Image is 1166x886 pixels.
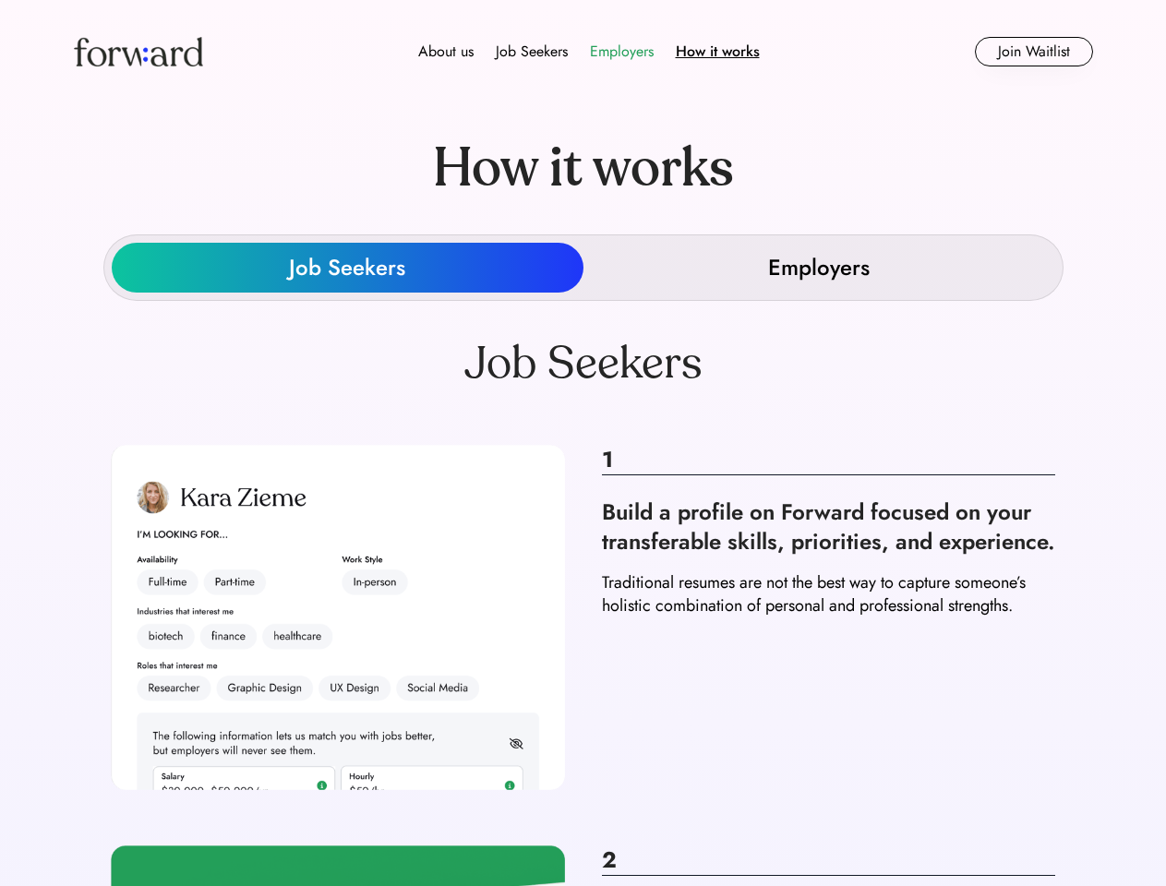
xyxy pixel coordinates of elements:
div: 1 [602,445,1056,475]
div: Job Seekers [111,338,1055,389]
div: How it works [676,41,760,63]
img: Forward logo [74,37,203,66]
div: 2 [602,845,1056,876]
div: Employers [768,253,870,282]
div: About us [418,41,474,63]
div: Employers [590,41,654,63]
div: Job Seekers [289,253,405,282]
button: Join Waitlist [975,37,1093,66]
div: Traditional resumes are not the best way to capture someone’s holistic combination of personal an... [602,571,1056,617]
div: Job Seekers [496,41,568,63]
div: Build a profile on Forward focused on your transferable skills, priorities, and experience. [602,497,1056,557]
div: How it works [396,103,771,234]
img: how-it-works_js_1.png [111,445,565,790]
